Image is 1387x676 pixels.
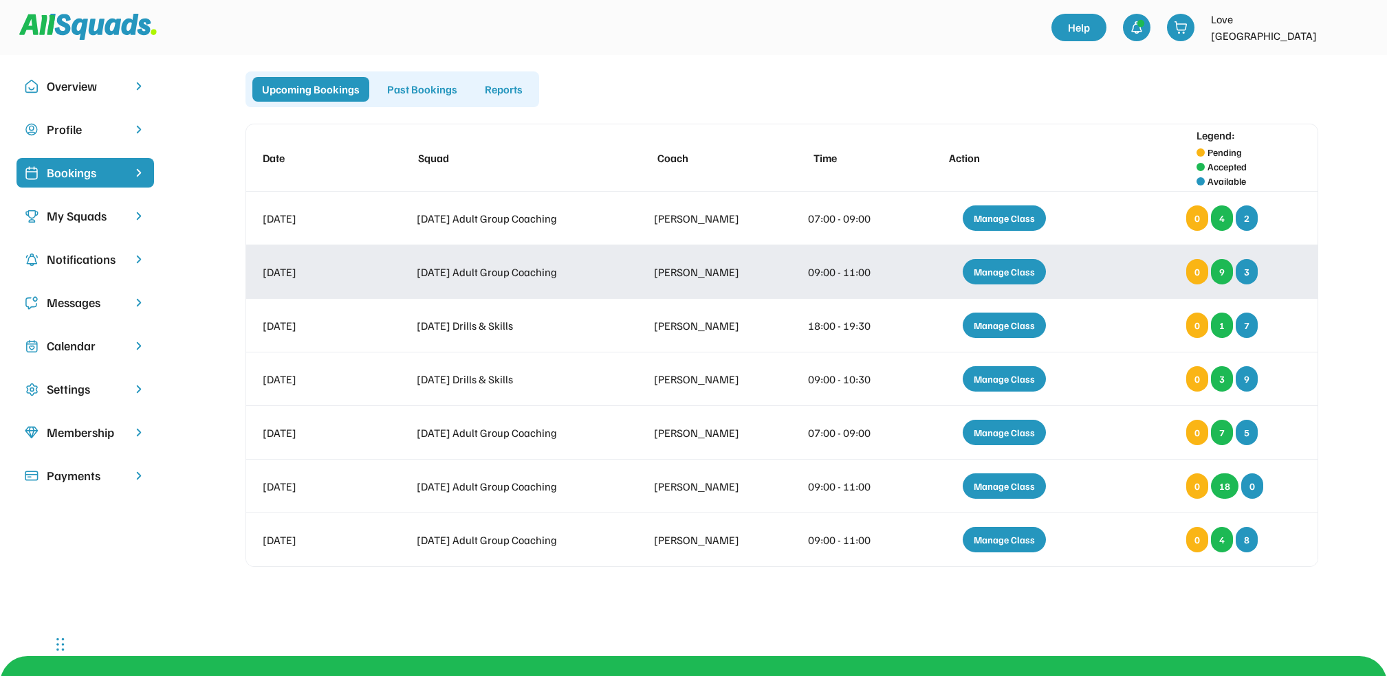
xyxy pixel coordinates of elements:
div: 0 [1186,527,1208,552]
img: Icon%20copy%203.svg [25,210,39,223]
img: Icon%20copy%208.svg [25,426,39,440]
div: 0 [1186,313,1208,338]
div: 18:00 - 19:30 [808,317,891,334]
img: user-circle.svg [25,123,39,137]
div: 2 [1236,205,1258,231]
img: chevron-right.svg [132,80,146,93]
div: Manage Class [963,205,1046,231]
div: My Squads [47,207,124,225]
div: 5 [1236,420,1258,445]
div: Coach [657,150,761,166]
div: Available [1208,174,1246,188]
div: Accepted [1208,159,1247,174]
div: Profile [47,120,124,139]
div: Manage Class [963,420,1046,445]
div: Manage Class [963,366,1046,392]
div: Overview [47,77,124,95]
img: Icon%20%2815%29.svg [25,469,39,483]
div: [DATE] Adult Group Coaching [417,532,604,548]
div: 09:00 - 10:30 [808,371,891,387]
div: Payments [47,466,124,485]
div: [PERSON_NAME] [654,478,758,495]
div: 07:00 - 09:00 [808,425,891,441]
div: 09:00 - 11:00 [808,532,891,548]
div: Manage Class [963,473,1046,499]
div: Time [813,150,897,166]
div: 4 [1211,527,1233,552]
img: chevron-right.svg [132,469,146,482]
div: 9 [1211,259,1233,284]
div: Squad [418,150,605,166]
div: Date [263,150,367,166]
div: [DATE] Adult Group Coaching [417,478,604,495]
div: 0 [1186,473,1208,499]
img: chevron-right.svg [132,383,146,396]
div: 1 [1211,313,1233,338]
img: LTPP_Logo_REV.jpeg [1343,14,1370,41]
div: 0 [1241,473,1263,499]
div: [DATE] [263,264,367,280]
div: [PERSON_NAME] [654,425,758,441]
div: [DATE] [263,371,367,387]
div: 0 [1186,366,1208,392]
img: chevron-right.svg [132,123,146,136]
div: Calendar [47,337,124,355]
div: 0 [1186,420,1208,445]
div: [DATE] Drills & Skills [417,371,604,387]
div: Past Bookings [378,77,467,102]
div: Notifications [47,250,124,269]
div: Legend: [1197,127,1235,144]
div: 3 [1211,366,1233,392]
img: Icon%20copy%2016.svg [25,383,39,396]
div: [PERSON_NAME] [654,371,758,387]
img: bell-03%20%281%29.svg [1130,21,1144,34]
div: Action [949,150,1073,166]
div: [DATE] [263,210,367,227]
img: chevron-right.svg [132,253,146,266]
img: chevron-right%20copy%203.svg [132,166,146,179]
div: [DATE] [263,317,367,334]
div: 0 [1186,205,1208,231]
div: 3 [1236,259,1258,284]
div: Manage Class [963,527,1046,552]
div: Membership [47,423,124,442]
div: [DATE] [263,425,367,441]
div: Upcoming Bookings [252,77,369,102]
img: Icon%20%2819%29.svg [25,166,39,180]
img: chevron-right.svg [132,296,146,309]
img: chevron-right.svg [132,426,146,439]
div: 7 [1236,313,1258,338]
div: [DATE] Adult Group Coaching [417,425,604,441]
div: Bookings [47,164,124,182]
div: 7 [1211,420,1233,445]
div: [DATE] Adult Group Coaching [417,210,604,227]
div: 09:00 - 11:00 [808,478,891,495]
div: Love [GEOGRAPHIC_DATA] [1211,11,1335,44]
div: Settings [47,380,124,398]
img: chevron-right.svg [132,339,146,352]
div: [PERSON_NAME] [654,210,758,227]
div: Manage Class [963,313,1046,338]
img: Icon%20copy%204.svg [25,253,39,267]
img: Icon%20copy%207.svg [25,339,39,353]
div: [DATE] Adult Group Coaching [417,264,604,280]
div: 0 [1186,259,1208,284]
img: chevron-right.svg [132,210,146,223]
div: 18 [1211,473,1238,499]
img: Icon%20copy%205.svg [25,296,39,310]
div: 8 [1236,527,1258,552]
div: [DATE] Drills & Skills [417,317,604,334]
div: [DATE] [263,478,367,495]
div: [PERSON_NAME] [654,317,758,334]
img: shopping-cart-01%20%281%29.svg [1174,21,1188,34]
div: 4 [1211,205,1233,231]
div: [DATE] [263,532,367,548]
div: 9 [1236,366,1258,392]
div: Manage Class [963,259,1046,284]
a: Help [1051,14,1106,41]
div: [PERSON_NAME] [654,264,758,280]
div: [PERSON_NAME] [654,532,758,548]
div: 09:00 - 11:00 [808,264,891,280]
div: Pending [1208,145,1242,159]
img: Icon%20copy%2010.svg [25,80,39,93]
